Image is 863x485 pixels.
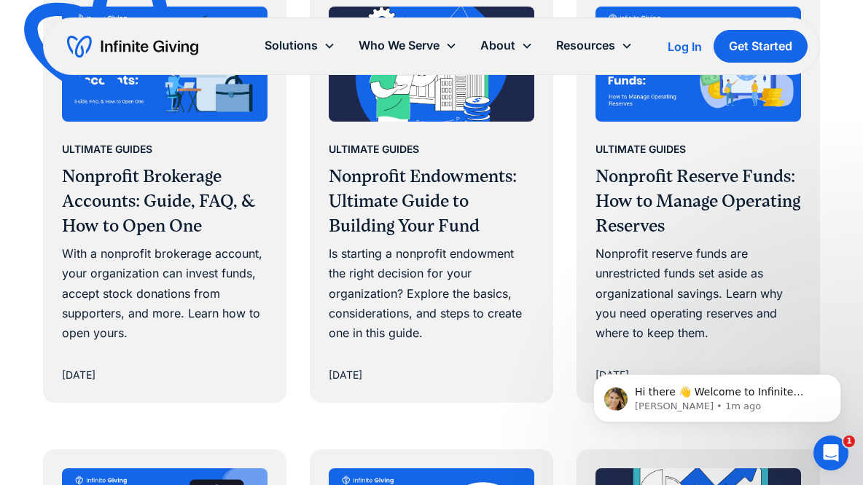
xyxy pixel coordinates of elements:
div: Ultimate Guides [329,141,419,158]
div: With a nonprofit brokerage account, your organization can invest funds, accept stock donations fr... [62,244,268,343]
a: Log In [668,38,702,55]
div: Is starting a nonprofit endowment the right decision for your organization? Explore the basics, c... [329,244,534,343]
div: Solutions [265,36,318,55]
a: Get Started [714,30,808,63]
div: Who We Serve [347,30,469,61]
div: Nonprofit reserve funds are unrestricted funds set aside as organizational savings. Learn why you... [595,244,801,343]
a: home [67,35,198,58]
iframe: Intercom live chat [813,435,848,470]
div: Resources [544,30,644,61]
h3: Nonprofit Reserve Funds: How to Manage Operating Reserves [595,165,801,238]
div: Resources [556,36,615,55]
div: Solutions [253,30,347,61]
div: Who We Serve [359,36,440,55]
div: Ultimate Guides [595,141,686,158]
div: [DATE] [329,366,362,384]
div: About [480,36,515,55]
h3: Nonprofit Endowments: Ultimate Guide to Building Your Fund [329,165,534,238]
iframe: Intercom notifications message [571,344,863,446]
div: Ultimate Guides [62,141,152,158]
div: Log In [668,41,702,52]
h3: Nonprofit Brokerage Accounts: Guide, FAQ, & How to Open One [62,165,268,238]
div: About [469,30,544,61]
span: 1 [843,435,855,447]
div: [DATE] [62,366,95,384]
